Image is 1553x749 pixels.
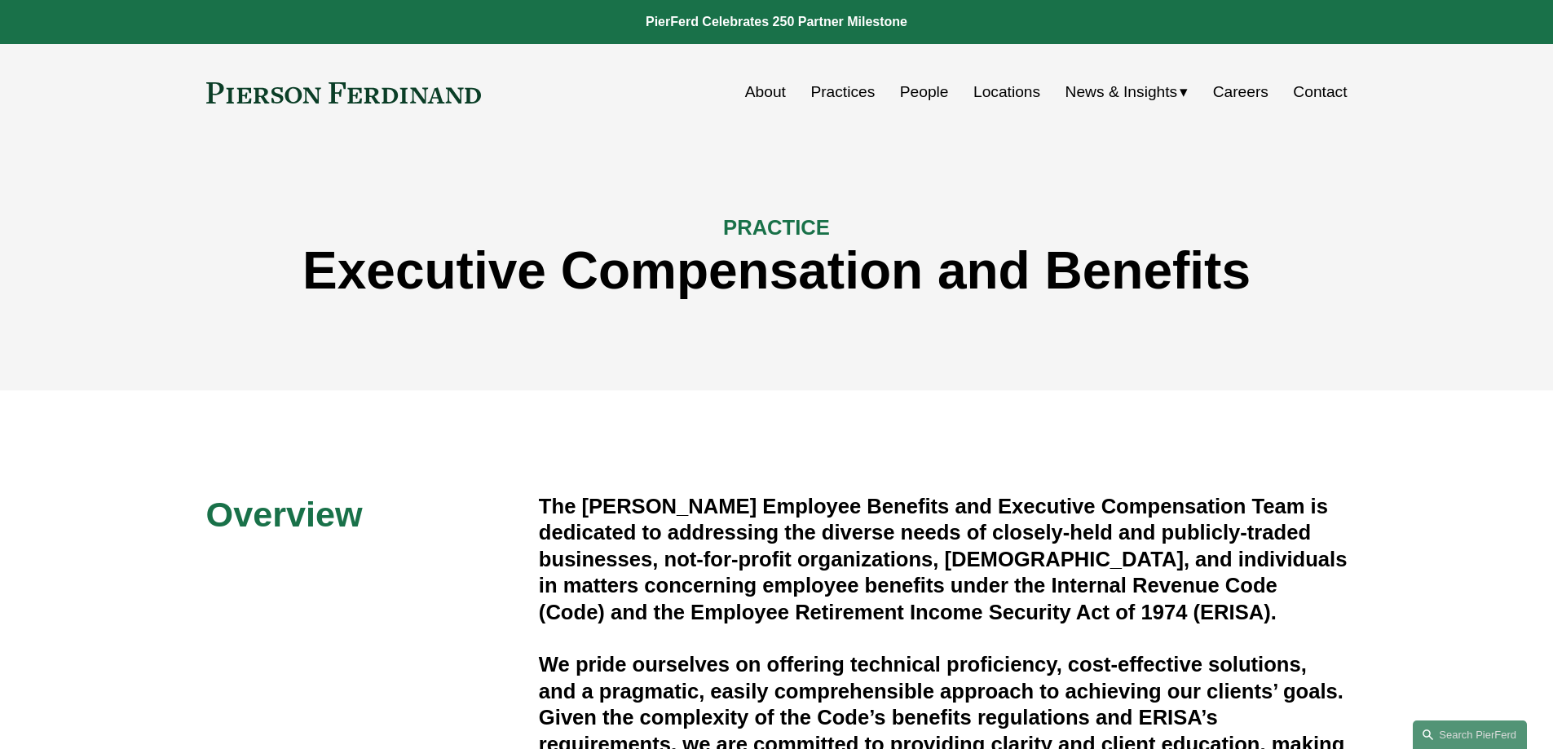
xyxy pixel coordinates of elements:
span: News & Insights [1065,78,1178,107]
a: Locations [973,77,1040,108]
a: Search this site [1413,720,1527,749]
a: Practices [810,77,875,108]
h1: Executive Compensation and Benefits [206,241,1348,301]
a: folder dropdown [1065,77,1189,108]
a: About [745,77,786,108]
a: Contact [1293,77,1347,108]
span: Overview [206,495,363,534]
a: Careers [1213,77,1268,108]
h4: The [PERSON_NAME] Employee Benefits and Executive Compensation Team is dedicated to addressing th... [539,493,1348,625]
span: PRACTICE [723,216,830,239]
a: People [900,77,949,108]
